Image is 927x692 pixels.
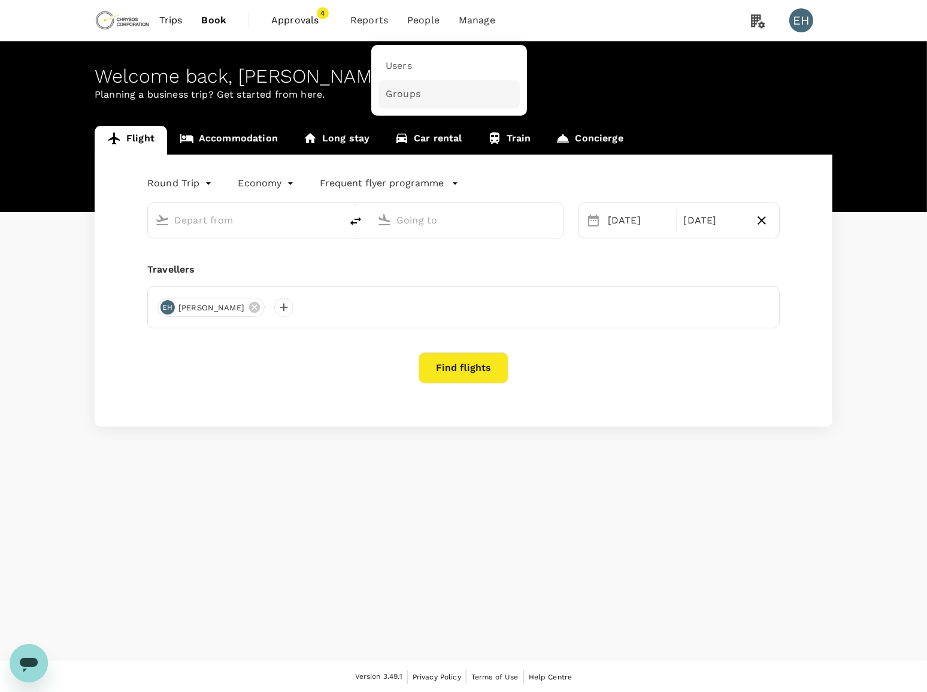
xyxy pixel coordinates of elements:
[475,126,544,155] a: Train
[529,673,572,681] span: Help Centre
[320,176,444,191] p: Frequent flyer programme
[238,174,296,193] div: Economy
[159,13,183,28] span: Trips
[413,670,461,684] a: Privacy Policy
[317,7,329,19] span: 4
[603,208,674,232] div: [DATE]
[95,65,832,87] div: Welcome back , [PERSON_NAME] .
[147,174,214,193] div: Round Trip
[355,671,402,683] span: Version 3.49.1
[171,302,252,314] span: [PERSON_NAME]
[529,670,572,684] a: Help Centre
[10,644,48,682] iframe: Button to launch messaging window
[378,52,520,80] a: Users
[95,87,832,102] p: Planning a business trip? Get started from here.
[350,13,388,28] span: Reports
[95,126,167,155] a: Flight
[407,13,440,28] span: People
[95,7,150,34] img: Chrysos Corporation
[201,13,226,28] span: Book
[679,208,750,232] div: [DATE]
[543,126,635,155] a: Concierge
[320,176,459,191] button: Frequent flyer programme
[341,207,370,235] button: delete
[157,298,265,317] div: EH[PERSON_NAME]
[378,80,520,108] a: Groups
[174,211,316,229] input: Depart from
[459,13,495,28] span: Manage
[419,352,508,383] button: Find flights
[290,126,382,155] a: Long stay
[382,126,475,155] a: Car rental
[413,673,461,681] span: Privacy Policy
[160,300,175,315] div: EH
[386,59,412,73] span: Users
[386,87,420,101] span: Groups
[555,219,558,221] button: Open
[333,219,335,221] button: Open
[271,13,331,28] span: Approvals
[396,211,538,229] input: Going to
[471,673,519,681] span: Terms of Use
[789,8,813,32] div: EH
[167,126,290,155] a: Accommodation
[147,262,780,277] div: Travellers
[471,670,519,684] a: Terms of Use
